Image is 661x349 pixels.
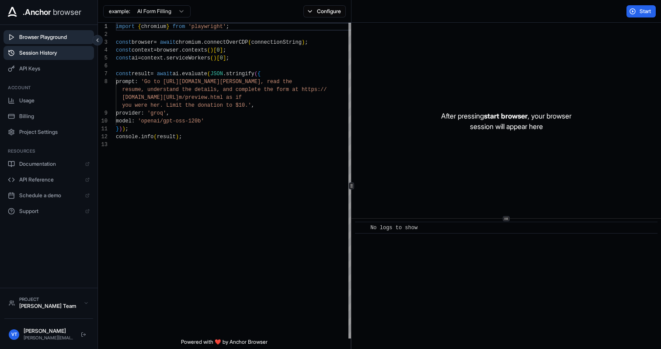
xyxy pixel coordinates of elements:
span: m/preview.html as if [179,94,242,101]
span: context [141,55,163,61]
button: Logout [78,329,89,340]
span: import [116,24,135,30]
span: ; [125,126,129,132]
p: After pressing , your browser session will appear here [441,111,571,132]
span: serviceWorkers [166,55,210,61]
span: API Keys [19,65,90,72]
span: JSON [210,71,223,77]
span: ) [302,39,305,45]
span: . [179,47,182,53]
span: 0 [220,55,223,61]
span: { [257,71,261,77]
span: orm at https:// [279,87,327,93]
div: 3 [98,38,108,46]
span: Billing [19,113,90,120]
span: Powered with ❤️ by Anchor Browser [181,339,268,349]
span: ( [210,55,213,61]
span: const [116,47,132,53]
span: . [163,55,166,61]
span: provider [116,110,141,116]
span: ( [254,71,257,77]
span: prompt [116,79,135,85]
span: ( [207,47,210,53]
span: , [251,102,254,108]
span: ; [223,47,226,53]
span: Schedule a demo [19,192,81,199]
span: browser [157,47,179,53]
span: model [116,118,132,124]
span: ] [220,47,223,53]
span: 'playwright' [188,24,226,30]
span: ( [207,71,210,77]
div: 4 [98,46,108,54]
span: , [166,110,169,116]
div: [PERSON_NAME] Team [19,303,79,310]
img: Anchor Icon [5,5,19,19]
span: Documentation [19,161,81,168]
span: browser [132,39,153,45]
span: .Anchor [23,6,51,18]
span: stringify [226,71,254,77]
span: ( [248,39,251,45]
span: ​ [359,223,364,232]
span: Session History [19,49,90,56]
span: start browser [484,112,528,120]
button: Browser Playground [3,30,94,44]
div: 8 [98,78,108,86]
span: Browser Playground [19,34,90,41]
span: evaluate [182,71,207,77]
span: await [160,39,176,45]
span: ; [226,55,229,61]
span: browser [53,6,81,18]
div: 6 [98,62,108,70]
span: ( [153,134,157,140]
span: } [166,24,169,30]
span: ) [122,126,125,132]
span: . [138,134,141,140]
div: 9 [98,109,108,117]
h3: Resources [8,148,90,154]
span: : [132,118,135,124]
a: API Reference [3,173,94,187]
span: result [157,134,176,140]
span: ) [213,55,216,61]
span: info [141,134,154,140]
span: Usage [19,97,90,104]
span: resume, understand the details, and complete the f [122,87,279,93]
span: Start [640,8,652,15]
span: Project Settings [19,129,90,136]
span: = [138,55,141,61]
a: Support [3,204,94,218]
span: context [132,47,153,53]
div: 2 [98,31,108,38]
span: const [116,39,132,45]
span: ) [210,47,213,53]
button: Configure [303,5,346,17]
span: ai [132,55,138,61]
span: Support [19,208,81,215]
span: No logs to show [370,225,417,231]
span: chromium [176,39,201,45]
span: contexts [182,47,207,53]
span: ; [305,39,308,45]
span: 0 [216,47,219,53]
div: 5 [98,54,108,62]
span: . [223,71,226,77]
button: API Keys [3,62,94,76]
a: Schedule a demo [3,188,94,202]
span: 'Go to [URL][DOMAIN_NAME][PERSON_NAME], re [141,79,273,85]
button: Collapse sidebar [92,35,103,45]
h3: Account [8,84,90,91]
span: example: [109,8,130,15]
span: } [116,126,119,132]
button: Project[PERSON_NAME] Team [4,293,93,313]
span: chromium [141,24,167,30]
button: Usage [3,94,94,108]
button: Start [626,5,656,17]
div: 12 [98,133,108,141]
div: 7 [98,70,108,78]
span: : [141,110,144,116]
span: . [179,71,182,77]
span: you were her. Limit the donation to $10.' [122,102,251,108]
span: 'openai/gpt-oss-120b' [138,118,204,124]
